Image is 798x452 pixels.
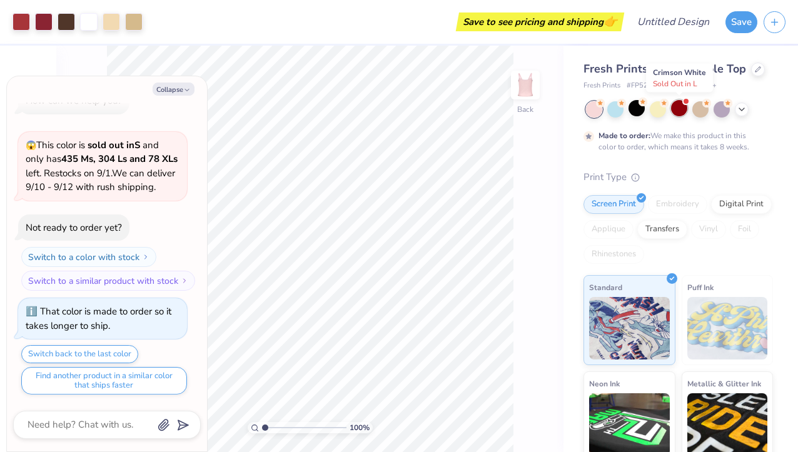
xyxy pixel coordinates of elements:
[517,104,533,115] div: Back
[598,131,650,141] strong: Made to order:
[26,221,122,234] div: Not ready to order yet?
[350,422,370,433] span: 100 %
[598,130,752,153] div: We make this product in this color to order, which means it takes 8 weeks.
[181,277,188,284] img: Switch to a similar product with stock
[88,139,140,151] strong: sold out in S
[691,220,726,239] div: Vinyl
[725,11,757,33] button: Save
[583,220,634,239] div: Applique
[589,297,670,359] img: Standard
[583,195,644,214] div: Screen Print
[21,247,156,267] button: Switch to a color with stock
[21,345,138,363] button: Switch back to the last color
[604,14,617,29] span: 👉
[583,61,746,76] span: Fresh Prints Cali Camisole Top
[627,9,719,34] input: Untitled Design
[459,13,621,31] div: Save to see pricing and shipping
[687,281,714,294] span: Puff Ink
[26,139,178,194] span: This color is and only has left . Restocks on 9/1. We can deliver 9/10 - 9/12 with rush shipping.
[730,220,759,239] div: Foil
[589,281,622,294] span: Standard
[153,83,194,96] button: Collapse
[627,81,648,91] span: # FP52
[21,271,195,291] button: Switch to a similar product with stock
[21,367,187,394] button: Find another product in a similar color that ships faster
[142,253,149,261] img: Switch to a color with stock
[583,245,644,264] div: Rhinestones
[26,305,171,332] div: That color is made to order so it takes longer to ship.
[687,377,761,390] span: Metallic & Glitter Ink
[653,79,697,89] span: Sold Out in L
[646,64,713,93] div: Crimson White
[637,220,687,239] div: Transfers
[583,81,620,91] span: Fresh Prints
[589,377,620,390] span: Neon Ink
[513,73,538,98] img: Back
[583,170,773,184] div: Print Type
[687,297,768,359] img: Puff Ink
[26,139,36,151] span: 😱
[648,195,707,214] div: Embroidery
[711,195,772,214] div: Digital Print
[61,153,178,165] strong: 435 Ms, 304 Ls and 78 XLs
